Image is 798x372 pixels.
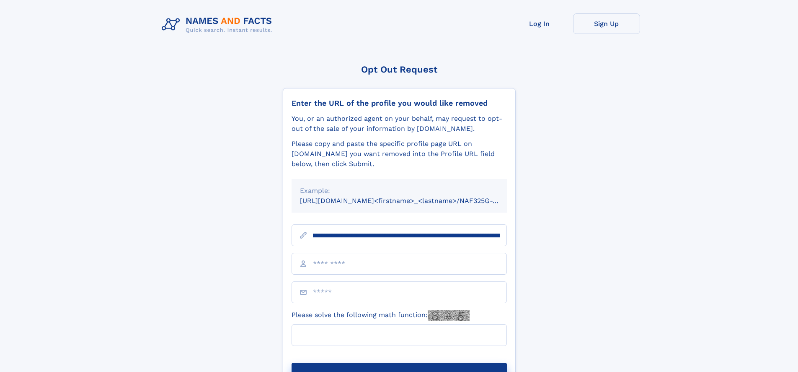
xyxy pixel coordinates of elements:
[300,197,523,205] small: [URL][DOMAIN_NAME]<firstname>_<lastname>/NAF325G-xxxxxxxx
[283,64,516,75] div: Opt Out Request
[292,310,470,321] label: Please solve the following math function:
[573,13,640,34] a: Sign Up
[292,114,507,134] div: You, or an authorized agent on your behalf, may request to opt-out of the sale of your informatio...
[292,139,507,169] div: Please copy and paste the specific profile page URL on [DOMAIN_NAME] you want removed into the Pr...
[300,186,498,196] div: Example:
[292,99,507,108] div: Enter the URL of the profile you would like removed
[506,13,573,34] a: Log In
[158,13,279,36] img: Logo Names and Facts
